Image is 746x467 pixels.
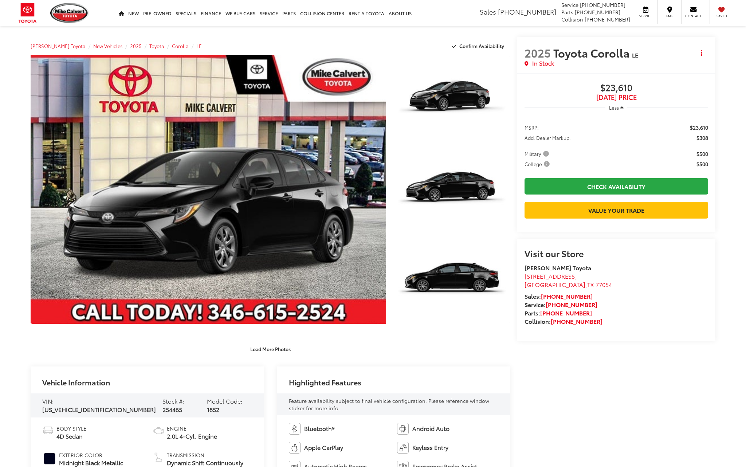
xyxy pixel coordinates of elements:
[525,248,708,258] h2: Visit our Store
[130,43,142,49] a: 2025
[695,46,708,59] button: Actions
[149,43,164,49] a: Toyota
[596,280,612,289] span: 77054
[714,13,730,18] span: Saved
[27,54,389,325] img: 2025 Toyota Corolla LE
[525,280,585,289] span: [GEOGRAPHIC_DATA]
[50,3,89,23] img: Mike Calvert Toyota
[196,43,202,49] a: LE
[207,405,219,413] span: 1852
[525,94,708,101] span: [DATE] PRICE
[525,150,551,157] button: Military
[393,54,511,143] img: 2025 Toyota Corolla LE
[525,160,551,168] span: College
[525,272,577,280] span: [STREET_ADDRESS]
[394,237,510,324] a: Expand Photo 3
[394,146,510,233] a: Expand Photo 2
[393,236,511,325] img: 2025 Toyota Corolla LE
[394,55,510,142] a: Expand Photo 1
[525,280,612,289] span: ,
[546,300,597,309] a: [PHONE_NUMBER]
[393,145,511,234] img: 2025 Toyota Corolla LE
[59,451,123,459] span: Exterior Color
[553,45,632,60] span: Toyota Corolla
[525,317,602,325] strong: Collision:
[167,451,252,459] span: Transmission
[162,405,182,413] span: 254465
[696,134,708,141] span: $308
[585,16,630,23] span: [PHONE_NUMBER]
[561,1,578,8] span: Service
[42,405,156,413] span: [US_VEHICLE_IDENTIFICATION_NUMBER]
[540,309,592,317] a: [PHONE_NUMBER]
[56,425,86,432] span: Body Style
[42,397,54,405] span: VIN:
[448,40,510,52] button: Confirm Availability
[561,16,583,23] span: Collision
[525,134,571,141] span: Add. Dealer Markup:
[525,202,708,218] a: Value Your Trade
[397,423,409,435] img: Android Auto
[637,13,654,18] span: Service
[525,300,597,309] strong: Service:
[661,13,678,18] span: Map
[207,397,243,405] span: Model Code:
[412,443,448,452] span: Keyless Entry
[525,178,708,195] a: Check Availability
[289,397,489,412] span: Feature availability subject to final vehicle configuration. Please reference window sticker for ...
[701,50,702,56] span: dropdown dots
[289,442,301,454] img: Apple CarPlay
[31,43,86,49] a: [PERSON_NAME] Toyota
[525,45,551,60] span: 2025
[304,443,343,452] span: Apple CarPlay
[580,1,625,8] span: [PHONE_NUMBER]
[696,150,708,157] span: $500
[696,160,708,168] span: $500
[172,43,189,49] a: Corolla
[587,280,594,289] span: TX
[289,423,301,435] img: Bluetooth®
[685,13,702,18] span: Contact
[167,425,217,432] span: Engine
[525,263,591,272] strong: [PERSON_NAME] Toyota
[605,101,627,114] button: Less
[532,59,554,67] span: In Stock
[632,51,638,59] span: LE
[525,272,612,289] a: [STREET_ADDRESS] [GEOGRAPHIC_DATA],TX 77054
[525,160,552,168] button: College
[498,7,556,16] span: [PHONE_NUMBER]
[525,150,550,157] span: Military
[289,378,361,386] h2: Highlighted Features
[93,43,122,49] a: New Vehicles
[167,432,217,440] span: 2.0L 4-Cyl. Engine
[541,292,593,300] a: [PHONE_NUMBER]
[551,317,602,325] a: [PHONE_NUMBER]
[162,397,185,405] span: Stock #:
[44,453,55,464] span: #00031E
[609,104,619,111] span: Less
[561,8,573,16] span: Parts
[56,432,86,440] span: 4D Sedan
[575,8,620,16] span: [PHONE_NUMBER]
[525,292,593,300] strong: Sales:
[245,342,296,355] button: Load More Photos
[31,55,386,324] a: Expand Photo 0
[459,43,504,49] span: Confirm Availability
[525,309,592,317] strong: Parts:
[59,459,123,467] span: Midnight Black Metallic
[412,424,449,433] span: Android Auto
[690,124,708,131] span: $23,610
[525,124,539,131] span: MSRP:
[304,424,334,433] span: Bluetooth®
[525,83,708,94] span: $23,610
[42,378,110,386] h2: Vehicle Information
[397,442,409,454] img: Keyless Entry
[480,7,496,16] span: Sales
